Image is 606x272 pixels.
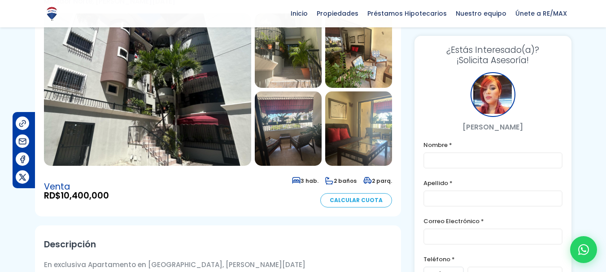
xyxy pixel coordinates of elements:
[320,193,392,207] a: Calcular Cuota
[471,72,515,117] div: Maricela Dominguez
[44,6,60,22] img: Logo de REMAX
[511,7,571,20] span: Únete a RE/MAX
[363,7,451,20] span: Préstamos Hipotecarios
[325,177,357,185] span: 2 baños
[325,91,392,166] img: Apartamento en Mirador Norte
[423,254,562,265] label: Teléfono *
[423,177,562,189] label: Apellido *
[312,7,363,20] span: Propiedades
[451,7,511,20] span: Nuestro equipo
[325,13,392,88] img: Apartamento en Mirador Norte
[423,121,562,133] p: [PERSON_NAME]
[255,13,322,88] img: Apartamento en Mirador Norte
[18,173,27,182] img: Compartir
[423,139,562,151] label: Nombre *
[423,45,562,65] h3: ¡Solicita Asesoría!
[44,182,109,191] span: Venta
[44,234,392,255] h2: Descripción
[18,137,27,146] img: Compartir
[423,45,562,55] span: ¿Estás Interesado(a)?
[286,7,312,20] span: Inicio
[44,191,109,200] span: RD$
[18,119,27,128] img: Compartir
[18,155,27,164] img: Compartir
[363,177,392,185] span: 2 parq.
[423,216,562,227] label: Correo Electrónico *
[292,177,318,185] span: 3 hab.
[61,190,109,202] span: 10,400,000
[44,13,251,166] img: Apartamento en Mirador Norte
[255,91,322,166] img: Apartamento en Mirador Norte
[44,259,392,270] p: En exclusiva Apartamento en [GEOGRAPHIC_DATA], [PERSON_NAME][DATE]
